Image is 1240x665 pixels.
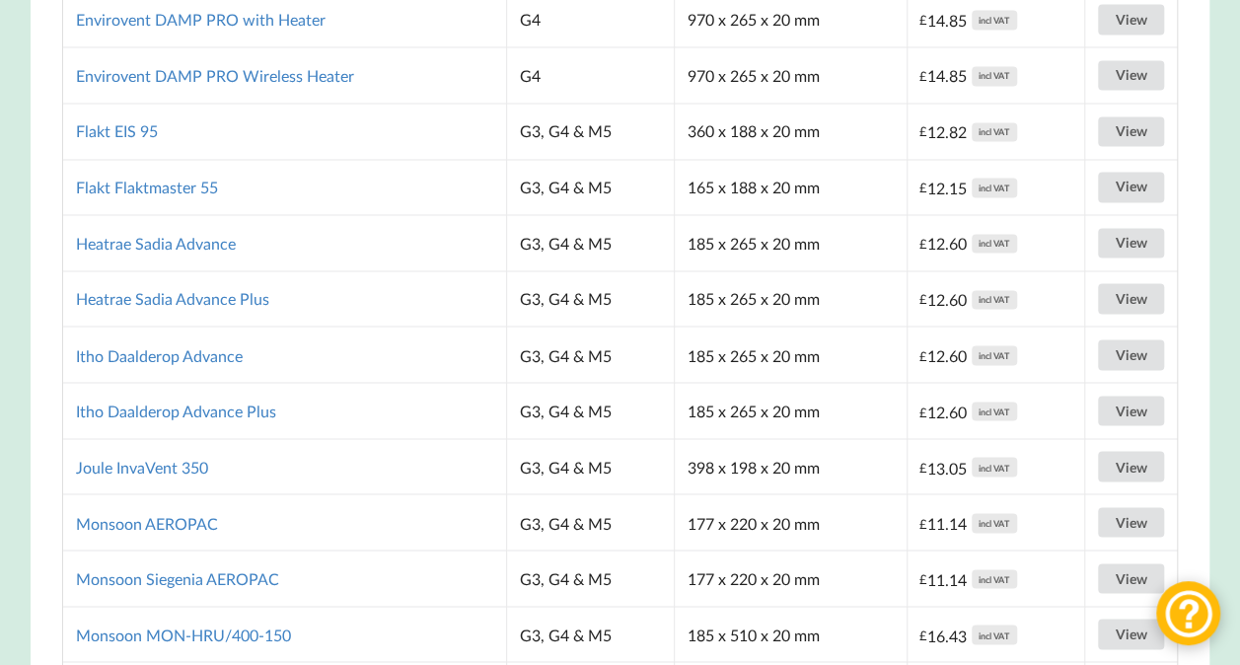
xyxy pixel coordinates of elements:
button: Filter Missing? [859,154,990,189]
td: 177 x 220 x 20 mm [674,550,907,606]
td: G3, G4 & M5 [506,270,674,327]
div: incl VAT [972,290,1017,309]
a: View [1098,339,1164,370]
a: View [1098,228,1164,259]
td: G3, G4 & M5 [506,326,674,382]
div: 12.60 [919,234,1016,253]
div: 11.14 [919,569,1016,588]
td: G3, G4 & M5 [506,493,674,550]
td: 398 x 198 x 20 mm [674,438,907,494]
a: Envirovent DAMP PRO with Heater [76,10,326,29]
div: incl VAT [972,513,1017,532]
a: Heatrae Sadia Advance [76,234,236,253]
a: View [1098,60,1164,91]
td: G3, G4 & M5 [506,159,674,215]
a: Flakt EIS 95 [76,121,158,140]
a: Envirovent DAMP PRO Wireless Heater [76,66,354,85]
a: Heatrae Sadia Advance Plus [76,289,269,308]
div: 12.82 [919,122,1016,141]
a: View [1098,172,1164,202]
a: View [1098,563,1164,594]
td: G3, G4 & M5 [506,550,674,606]
a: View [1098,283,1164,314]
div: incl VAT [972,345,1017,364]
span: £ [919,515,927,531]
span: £ [919,123,927,139]
span: £ [919,459,927,475]
div: 16.43 [919,625,1016,643]
a: Monsoon Siegenia AEROPAC [76,568,279,587]
a: View [1098,451,1164,481]
div: OR [547,103,567,204]
td: 185 x 265 x 20 mm [674,214,907,270]
td: 177 x 220 x 20 mm [674,493,907,550]
div: 14.85 [919,10,1016,29]
div: incl VAT [972,66,1017,85]
div: Select or Type Width [657,63,783,77]
span: £ [919,180,927,195]
div: incl VAT [972,234,1017,253]
div: incl VAT [972,122,1017,141]
h3: Find by Manufacturer and Model [15,15,474,37]
h3: Find by Dimensions (Millimeters) [641,15,1101,37]
td: G3, G4 & M5 [506,382,674,438]
span: £ [919,236,927,252]
a: Itho Daalderop Advance [76,345,243,364]
a: View [1098,396,1164,426]
td: 185 x 510 x 20 mm [674,606,907,662]
div: incl VAT [972,402,1017,420]
div: Select Manufacturer [30,63,155,77]
span: £ [919,570,927,586]
div: 12.15 [919,178,1016,196]
div: incl VAT [972,625,1017,643]
a: Joule InvaVent 350 [76,457,208,476]
td: 165 x 188 x 20 mm [674,159,907,215]
td: 970 x 265 x 20 mm [674,46,907,103]
div: 12.60 [919,290,1016,309]
div: 12.60 [919,402,1016,420]
div: 13.05 [919,457,1016,476]
td: G3, G4 & M5 [506,103,674,159]
span: £ [919,291,927,307]
span: £ [919,68,927,84]
td: 360 x 188 x 20 mm [674,103,907,159]
a: View [1098,507,1164,538]
div: incl VAT [972,457,1017,476]
a: View [1098,619,1164,649]
span: £ [919,627,927,642]
a: Flakt Flaktmaster 55 [76,178,218,196]
td: G3, G4 & M5 [506,438,674,494]
a: View [1098,4,1164,35]
td: 185 x 265 x 20 mm [674,326,907,382]
a: Itho Daalderop Advance Plus [76,401,276,419]
a: Monsoon AEROPAC [76,513,218,532]
div: incl VAT [972,569,1017,588]
button: Filter Missing? [234,154,365,189]
a: View [1098,116,1164,147]
div: 11.14 [919,513,1016,532]
td: 185 x 265 x 20 mm [674,270,907,327]
div: incl VAT [972,178,1017,196]
div: 12.60 [919,345,1016,364]
a: Monsoon MON-HRU/400-150 [76,625,291,643]
td: 185 x 265 x 20 mm [674,382,907,438]
div: incl VAT [972,10,1017,29]
span: £ [919,347,927,363]
span: £ [919,404,927,419]
td: G3, G4 & M5 [506,606,674,662]
td: G3, G4 & M5 [506,214,674,270]
td: G4 [506,46,674,103]
div: 14.85 [919,66,1016,85]
span: £ [919,12,927,28]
